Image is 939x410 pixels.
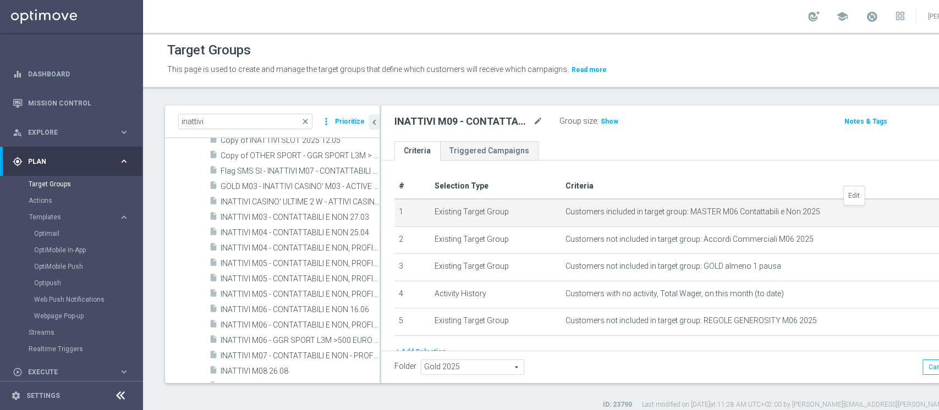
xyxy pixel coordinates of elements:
button: play_circle_outline Execute keyboard_arrow_right [12,368,130,376]
i: mode_edit [533,115,543,128]
i: insert_drive_file [209,319,218,332]
div: Plan [13,157,119,167]
div: Execute [13,367,119,377]
i: insert_drive_file [209,365,218,378]
span: Copy of OTHER SPORT - GGR SPORT L3M &gt; 1000 EURO - INATTIVI SPORT M06 13.06 [221,151,380,160]
a: Actions [29,196,114,205]
span: This page is used to create and manage the target groups that define which customers will receive... [167,65,569,74]
span: Execute [28,369,119,375]
span: Customers with no activity, Total Wager, on this month (to date) [565,289,784,298]
div: Streams [29,324,142,341]
button: chevron_left [369,114,380,130]
span: INATTIVI M06 - CONTATTABILI E NON, PROFILATI E NON 10.06 [221,320,380,330]
i: insert_drive_file [209,289,218,301]
span: INATTIVI M06 - GGR SPORT L3M &gt;500 EURO 23.06 [221,336,380,345]
i: keyboard_arrow_right [119,127,129,137]
i: insert_drive_file [209,258,218,270]
td: Existing Target Group [430,254,561,281]
i: insert_drive_file [209,150,218,163]
a: Webpage Pop-up [34,312,114,320]
div: OptiMobile In-App [34,242,142,258]
i: insert_drive_file [209,181,218,193]
i: play_circle_outline [13,367,23,377]
div: Optimail [34,225,142,242]
span: Explore [28,129,119,136]
span: Templates [29,214,108,220]
button: person_search Explore keyboard_arrow_right [12,128,130,137]
span: INATTIVI M05 - CONTATTABILI E NON, PROFILATI E NON 19.05 [221,290,380,299]
button: Prioritize [333,114,366,129]
button: gps_fixed Plan keyboard_arrow_right [12,157,130,166]
a: Triggered Campaigns [440,141,539,160]
span: INATTIVI M03 - CONTATTABILI E NON 27.03 [221,213,380,222]
i: insert_drive_file [209,212,218,224]
span: Plan [28,158,119,165]
i: insert_drive_file [209,165,218,178]
span: Flag SMS SI - INATTIVI M07 - CONTATTABILI E NON - PROFILATI E NON 24.07 [221,167,380,176]
span: INATTIVI M05 - CONTATTABILI E NON, PROFILATI E NON - (INVIARE SMS) 26.05 [221,259,380,268]
a: Realtime Triggers [29,345,114,353]
a: Web Push Notifications [34,295,114,304]
span: Show [601,118,618,125]
span: INATTIVI M08 CONTATTABILI E NON - PROFILATI E NON 21.08 [221,382,380,391]
button: Templates keyboard_arrow_right [29,213,130,221]
span: Copy of INATTIVI SLOT 2025 12.05 [221,136,380,145]
span: close [301,117,310,126]
td: Existing Target Group [430,226,561,254]
span: school [836,10,848,23]
i: insert_drive_file [209,196,218,209]
span: INATTIVI M08 26.08 [221,367,380,376]
input: Quick find group or folder [178,114,312,129]
a: Optimail [34,229,114,238]
div: Optipush [34,275,142,291]
td: Activity History [430,281,561,308]
span: INATTIVI M05 - CONTATTABILI E NON, PROFILATI E NON 15.05 [221,274,380,284]
i: settings [11,391,21,401]
button: Mission Control [12,99,130,108]
i: insert_drive_file [209,135,218,147]
td: 3 [394,254,430,281]
span: Customers not included in target group: Accordi Commerciali M06 2025 [565,235,814,244]
i: insert_drive_file [209,335,218,347]
a: OptiMobile In-App [34,246,114,254]
div: Explore [13,128,119,137]
label: ID: 23790 [603,400,632,409]
div: Realtime Triggers [29,341,142,357]
div: Templates [29,209,142,324]
i: more_vert [321,114,332,129]
th: Selection Type [430,174,561,199]
i: insert_drive_file [209,350,218,363]
button: Read more [570,64,608,76]
div: Mission Control [13,88,129,118]
a: Target Groups [29,180,114,189]
td: 1 [394,199,430,226]
div: Webpage Pop-up [34,308,142,324]
a: Streams [29,328,114,337]
span: GOLD M03 - INATTIVI CASINO&#x27; M03 - ACTIVE CASINO&#x27; M02 - GGR CASINO&#x27; M02 &gt; 300 12.03 [221,182,380,191]
i: gps_fixed [13,157,23,167]
a: Optipush [34,279,114,287]
label: Group size [559,117,597,126]
i: insert_drive_file [209,242,218,255]
button: equalizer Dashboard [12,70,130,79]
label: : [597,117,598,126]
i: keyboard_arrow_right [119,367,129,377]
td: 2 [394,226,430,254]
i: chevron_left [369,117,380,128]
button: Notes & Tags [843,115,888,128]
span: INATTIVI CASINO&#x27; ULTIME 2 W - ATTIVI CASINO PRIME 2W 29.08 [221,197,380,207]
i: person_search [13,128,23,137]
h1: Target Groups [167,42,251,58]
i: equalizer [13,69,23,79]
i: keyboard_arrow_right [119,212,129,223]
div: Web Push Notifications [34,291,142,308]
th: # [394,174,430,199]
a: Mission Control [28,88,129,118]
i: insert_drive_file [209,304,218,317]
i: keyboard_arrow_right [119,156,129,167]
i: insert_drive_file [209,227,218,240]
